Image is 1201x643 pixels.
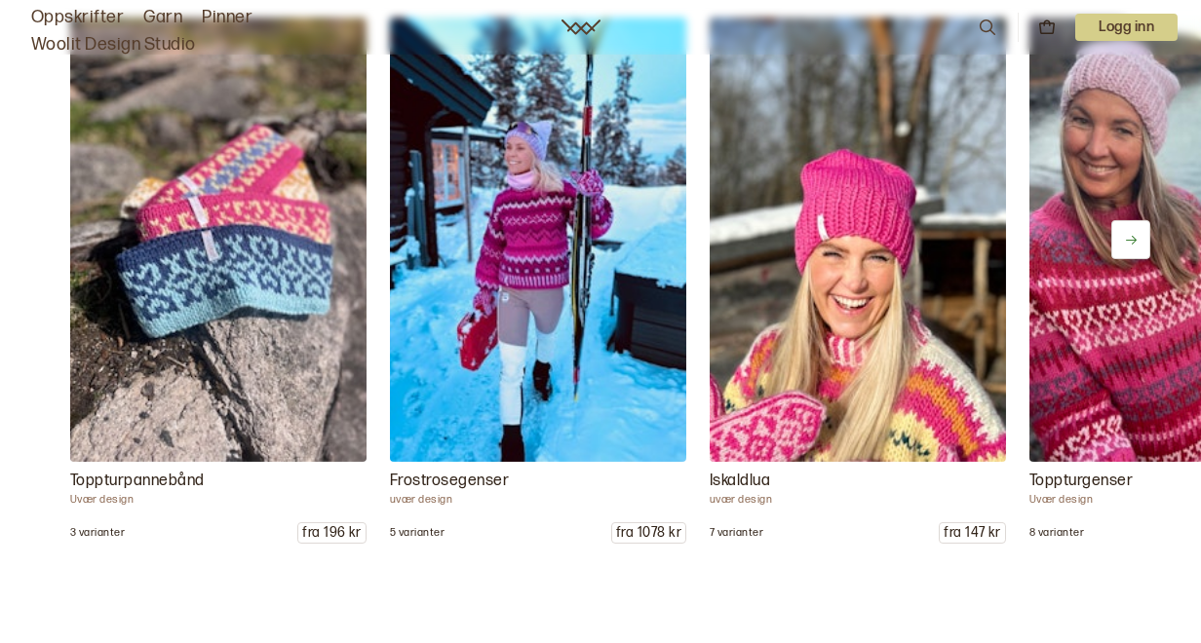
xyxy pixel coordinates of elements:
p: 8 varianter [1029,526,1084,540]
button: User dropdown [1075,14,1178,41]
p: Uvær design [70,493,367,507]
p: Iskaldlua [710,470,1006,493]
a: uvær design Iskaldlua Iskaldlua er en enkel og raskstrikket lue som passer perfekt for deg som er... [710,18,1006,544]
p: Logg inn [1075,14,1178,41]
p: 5 varianter [390,526,445,540]
a: Uvær design Topptpannebånd Bruk opp restegarnet! Toppturpannebåndet er et enkelt og behagelig pan... [70,18,367,544]
img: uvær design Iskaldlua Iskaldlua er en enkel og raskstrikket lue som passer perfekt for deg som er... [710,18,1006,462]
p: Toppturpannebånd [70,470,367,493]
p: fra 147 kr [940,523,1005,543]
p: fra 196 kr [298,523,366,543]
p: uvær design [390,493,686,507]
a: Woolit Design Studio [31,31,196,58]
p: Frostrosegenser [390,470,686,493]
img: Uvær design Topptpannebånd Bruk opp restegarnet! Toppturpannebåndet er et enkelt og behagelig pan... [70,18,367,462]
a: Pinner [202,4,252,31]
p: 3 varianter [70,526,125,540]
a: Garn [143,4,182,31]
a: Oppskrifter [31,4,124,31]
a: uvær design Frosegenser OBS! Alle genserne på bildene er strikket i Drops Snow, annen garninfo er... [390,18,686,544]
p: fra 1078 kr [612,523,685,543]
p: 7 varianter [710,526,763,540]
img: uvær design Frosegenser OBS! Alle genserne på bildene er strikket i Drops Snow, annen garninfo er... [390,18,686,462]
a: Woolit [562,19,600,35]
p: uvær design [710,493,1006,507]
